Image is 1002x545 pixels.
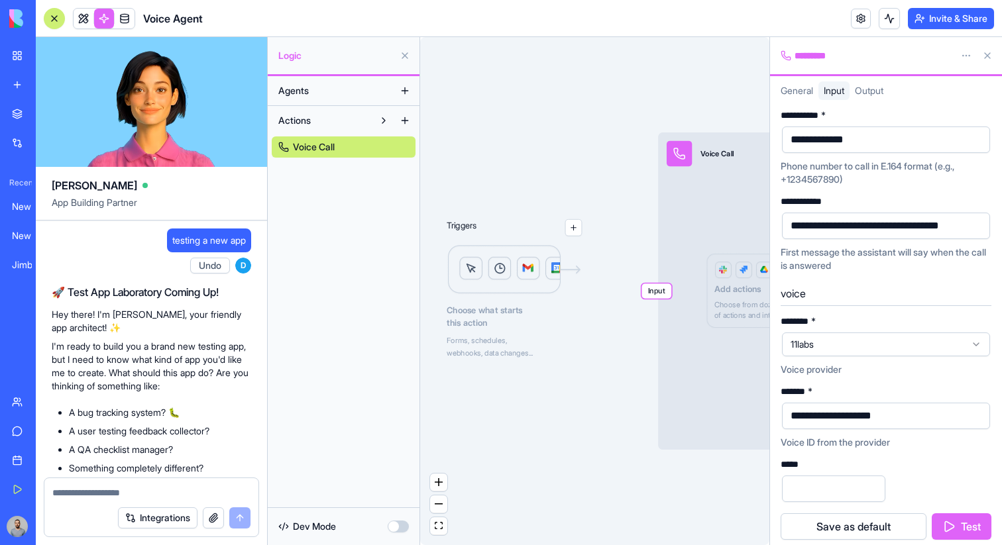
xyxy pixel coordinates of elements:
a: New App [4,223,57,249]
li: Something completely different? [69,462,251,475]
a: New App [4,193,57,220]
button: zoom in [430,473,447,491]
span: Choose what starts this action [447,304,582,329]
button: Save as default [781,513,926,540]
p: Hey there! I'm [PERSON_NAME], your friendly app architect! ✨ [52,308,251,334]
div: Jimbo Brand Assistant [12,258,49,272]
span: Voice Call [293,140,335,154]
button: Invite & Share [908,8,994,29]
span: Actions [278,114,311,127]
button: fit view [430,517,447,535]
span: [PERSON_NAME] [52,177,137,193]
h2: 🚀 Test App Laboratory Coming Up! [52,284,251,300]
span: 11labs [791,338,966,351]
span: Dev Mode [293,520,336,533]
li: A QA checklist manager? [69,443,251,456]
img: Logic [447,244,582,295]
span: Logic [278,49,394,62]
div: New App [12,229,49,242]
div: Voice provider [781,363,991,376]
li: A bug tracking system? 🐛 [69,406,251,419]
p: I'm ready to build you a brand new testing app, but I need to know what kind of app you'd like me... [52,340,251,393]
a: Voice Call [272,136,416,158]
button: zoom out [430,495,447,513]
span: General [781,85,813,96]
div: InputVoice CallLogicAdd actionsChoose from dozensof actions and integrations [658,132,975,450]
span: Agents [278,84,309,97]
span: testing a new app [172,234,246,247]
span: Forms, schedules, webhooks, data changes... [447,336,533,358]
div: New App [12,200,49,213]
div: TriggersLogicChoose what startsthis actionForms, schedules,webhooks, data changes... [447,185,582,359]
div: Voice Call [700,148,734,159]
span: App Building Partner [52,196,251,220]
div: Phone number to call in E.164 format (e.g., +1234567890) [781,160,991,186]
span: D [235,258,251,273]
span: Input [641,283,671,298]
button: Undo [190,258,230,273]
button: Integrations [118,507,197,528]
li: A user testing feedback collector? [69,424,251,438]
img: logo [9,9,91,28]
span: Recent [4,177,32,188]
h5: voice [781,285,991,301]
span: Voice Agent [143,11,203,26]
span: Output [855,85,883,96]
button: Actions [272,110,373,131]
img: image_123650291_bsq8ao.jpg [7,516,28,537]
a: Jimbo Brand Assistant [4,252,57,278]
div: First message the assistant will say when the call is answered [781,246,991,272]
button: Test [932,513,991,540]
span: Input [824,85,844,96]
button: Agents [272,80,394,101]
div: Voice ID from the provider [781,436,991,449]
p: Triggers [447,219,476,236]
